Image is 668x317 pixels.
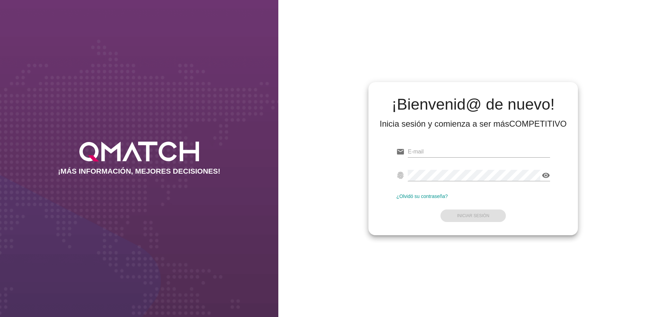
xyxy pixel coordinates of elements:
[396,148,405,156] i: email
[380,96,567,113] h2: ¡Bienvenid@ de nuevo!
[396,193,448,199] a: ¿Olvidó su contraseña?
[408,146,550,157] input: E-mail
[509,119,566,128] strong: COMPETITIVO
[542,171,550,180] i: visibility
[58,167,221,175] h2: ¡MÁS INFORMACIÓN, MEJORES DECISIONES!
[396,171,405,180] i: fingerprint
[380,118,567,129] div: Inicia sesión y comienza a ser más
